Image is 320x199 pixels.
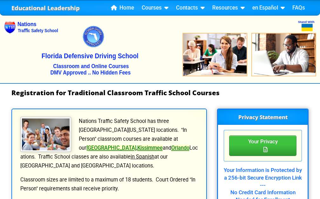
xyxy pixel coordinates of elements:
a: Kissimmee [137,145,163,151]
a: Orlando [171,145,189,151]
u: in Spanish [131,154,154,160]
a: FAQs [290,3,308,13]
a: Courses [139,3,171,13]
a: Resources [210,3,247,13]
h1: Registration for Traditional Classroom Traffic School Courses [11,89,309,96]
a: Contacts [174,3,207,13]
a: en Español [250,3,287,13]
img: Nations Traffic School - Your DMV Approved Florida Traffic School [4,11,316,83]
a: [GEOGRAPHIC_DATA] [86,145,136,151]
h3: Privacy Statement [218,110,308,125]
a: Home [108,3,137,13]
img: Traffic School Students [20,117,71,152]
div: Privacy Statement [229,135,296,156]
p: Nations Traffic Safety School has three [GEOGRAPHIC_DATA][US_STATE] locations. "In Person" classr... [20,117,199,170]
p: Classroom sizes are limited to a maximum of 18 students. Court Ordered "In Person" requirements s... [20,175,199,193]
a: Educational Leadership [11,3,80,13]
a: Your Privacy [229,141,296,149]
